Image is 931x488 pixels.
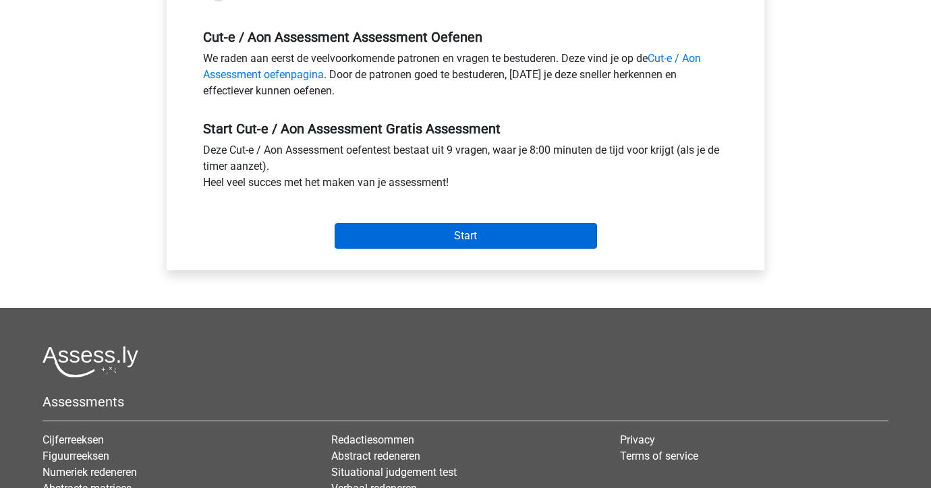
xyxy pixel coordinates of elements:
[43,394,888,410] h5: Assessments
[43,433,104,446] a: Cijferreeksen
[331,433,414,446] a: Redactiesommen
[331,450,420,462] a: Abstract redeneren
[203,29,728,45] h5: Cut-e / Aon Assessment Assessment Oefenen
[43,450,109,462] a: Figuurreeksen
[43,346,138,377] img: Assessly logo
[335,223,597,249] input: Start
[620,450,698,462] a: Terms of service
[43,466,137,479] a: Numeriek redeneren
[193,142,738,196] div: Deze Cut-e / Aon Assessment oefentest bestaat uit 9 vragen, waar je 8:00 minuten de tijd voor kri...
[193,51,738,104] div: We raden aan eerst de veelvoorkomende patronen en vragen te bestuderen. Deze vind je op de . Door...
[620,433,655,446] a: Privacy
[331,466,457,479] a: Situational judgement test
[203,121,728,137] h5: Start Cut-e / Aon Assessment Gratis Assessment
